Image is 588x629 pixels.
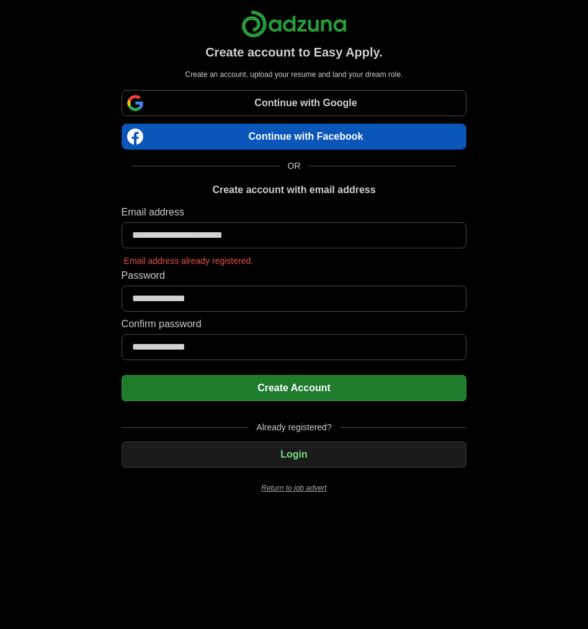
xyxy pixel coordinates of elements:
span: Email address already registered. [122,256,256,266]
label: Email address [122,205,467,220]
a: Login [122,449,467,459]
span: Already registered? [249,421,339,434]
img: Adzuna logo [241,10,347,38]
label: Password [122,268,467,283]
span: OR [280,160,308,173]
label: Confirm password [122,317,467,332]
h1: Create account to Easy Apply. [205,43,383,61]
button: Login [122,441,467,468]
p: Create an account, upload your resume and land your dream role. [124,69,465,80]
a: Return to job advert [122,482,467,494]
a: Continue with Google [122,90,467,116]
h1: Create account with email address [212,183,375,197]
a: Continue with Facebook [122,124,467,150]
button: Create Account [122,375,467,401]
